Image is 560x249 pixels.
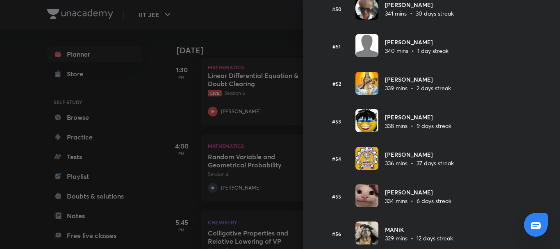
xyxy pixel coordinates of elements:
[385,159,454,167] p: 336 mins • 37 days streak
[385,150,454,159] h6: [PERSON_NAME]
[355,34,378,57] img: Avatar
[355,184,378,207] img: Avatar
[385,84,451,92] p: 339 mins • 2 days streak
[323,230,351,238] h6: #56
[355,147,378,170] img: Avatar
[385,46,448,55] p: 340 mins • 1 day streak
[323,80,351,87] h6: #52
[385,196,451,205] p: 334 mins • 6 days streak
[323,155,351,162] h6: #54
[355,109,378,132] img: Avatar
[385,188,451,196] h6: [PERSON_NAME]
[385,113,451,121] h6: [PERSON_NAME]
[323,43,351,50] h6: #51
[385,38,448,46] h6: [PERSON_NAME]
[385,0,454,9] h6: [PERSON_NAME]
[385,121,451,130] p: 338 mins • 9 days streak
[385,75,451,84] h6: [PERSON_NAME]
[355,72,378,95] img: Avatar
[385,9,454,18] p: 341 mins • 30 days streak
[323,5,351,13] h6: #50
[385,234,453,242] p: 329 mins • 12 days streak
[323,118,351,125] h6: #53
[385,225,453,234] h6: MANiK
[355,222,378,244] img: Avatar
[323,193,351,200] h6: #55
